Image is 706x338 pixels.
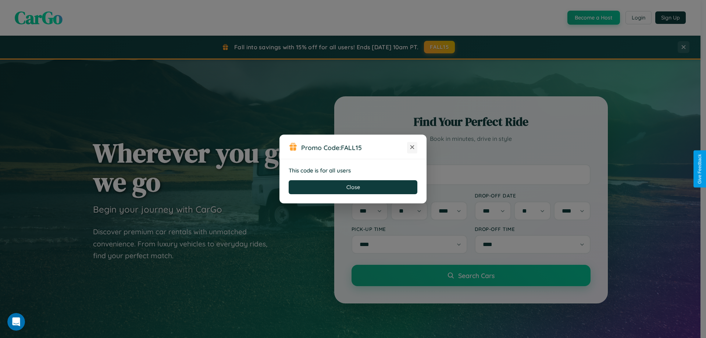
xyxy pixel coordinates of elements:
div: Give Feedback [697,154,702,184]
button: Close [289,180,417,194]
b: FALL15 [341,143,362,152]
iframe: Intercom live chat [7,313,25,331]
h3: Promo Code: [301,143,407,152]
strong: This code is for all users [289,167,351,174]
